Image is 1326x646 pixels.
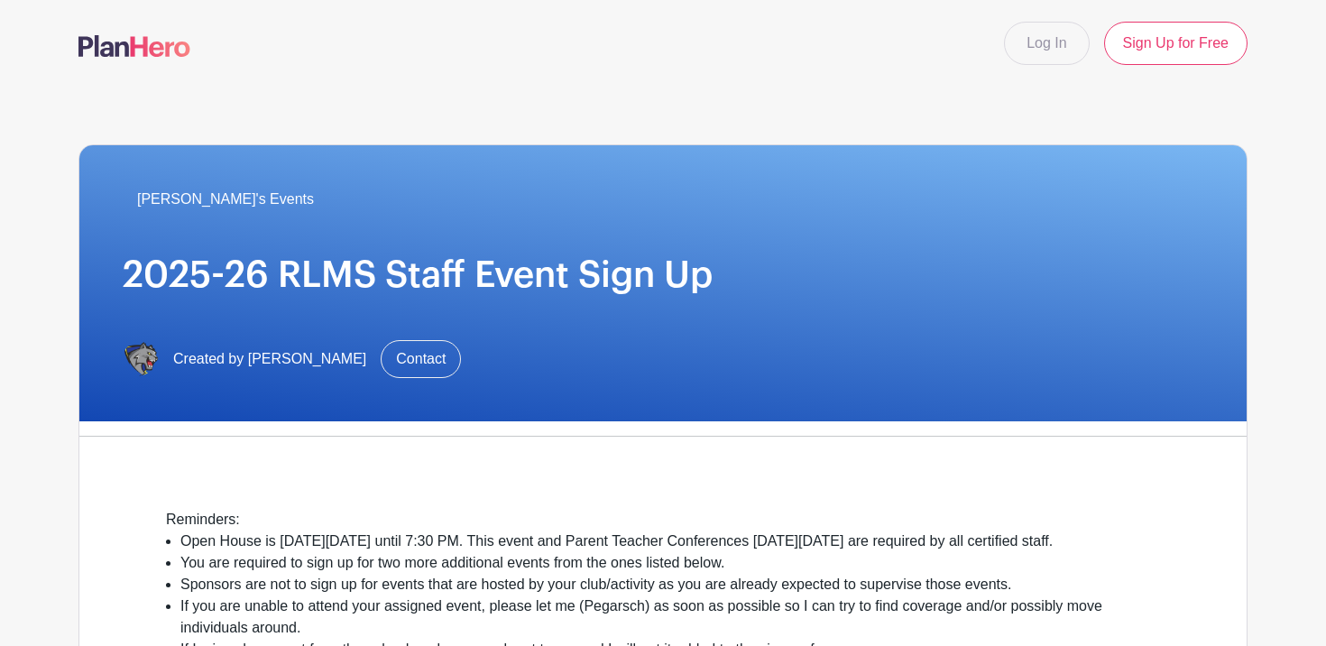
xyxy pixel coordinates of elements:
[180,552,1160,574] li: You are required to sign up for two more additional events from the ones listed below.
[381,340,461,378] a: Contact
[137,189,314,210] span: [PERSON_NAME]'s Events
[180,595,1160,639] li: If you are unable to attend your assigned event, please let me (Pegarsch) as soon as possible so ...
[173,348,366,370] span: Created by [PERSON_NAME]
[123,341,159,377] img: IMG_6734.PNG
[1104,22,1248,65] a: Sign Up for Free
[78,35,190,57] img: logo-507f7623f17ff9eddc593b1ce0a138ce2505c220e1c5a4e2b4648c50719b7d32.svg
[180,574,1160,595] li: Sponsors are not to sign up for events that are hosted by your club/activity as you are already e...
[180,531,1160,552] li: Open House is [DATE][DATE] until 7:30 PM. This event and Parent Teacher Conferences [DATE][DATE] ...
[123,254,1203,297] h1: 2025-26 RLMS Staff Event Sign Up
[1004,22,1089,65] a: Log In
[166,509,1160,531] div: Reminders:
